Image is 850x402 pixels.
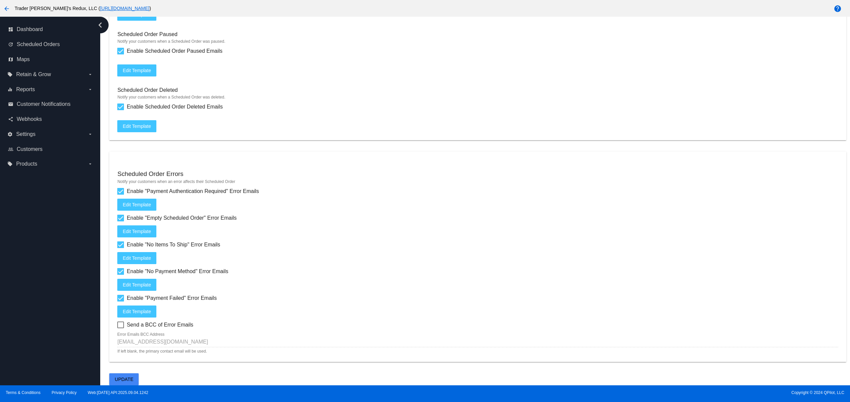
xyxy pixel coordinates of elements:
mat-icon: help [834,5,842,13]
span: Maps [17,56,30,62]
span: Trader [PERSON_NAME]'s Redux, LLC ( ) [15,6,151,11]
button: Edit Template [117,252,156,264]
button: Edit Template [117,306,156,318]
i: arrow_drop_down [88,87,93,92]
span: Edit Template [123,12,151,17]
i: local_offer [7,161,13,167]
i: map [8,57,13,62]
i: dashboard [8,27,13,32]
span: Customer Notifications [17,101,70,107]
span: Products [16,161,37,167]
a: Terms & Conditions [6,390,40,395]
a: map Maps [8,54,93,65]
a: [URL][DOMAIN_NAME] [100,6,149,11]
i: arrow_drop_down [88,72,93,77]
span: Edit Template [123,202,151,207]
i: equalizer [7,87,13,92]
span: Enable "Payment Failed" Error Emails [127,294,217,302]
mat-hint: Notify your customers when an error affects their Scheduled Order [117,179,838,184]
mat-hint: Notify your customers when a Scheduled Order was paused. [117,39,838,44]
i: update [8,42,13,47]
span: Send a BCC of Error Emails [127,321,193,329]
i: settings [7,132,13,137]
i: arrow_drop_down [88,132,93,137]
button: Edit Template [117,225,156,237]
span: Dashboard [17,26,43,32]
button: Edit Template [117,199,156,211]
button: Edit Template [117,279,156,291]
a: update Scheduled Orders [8,39,93,50]
h4: Scheduled Order Paused [117,31,177,37]
h4: Scheduled Order Deleted [117,87,178,93]
span: Edit Template [123,124,151,129]
a: dashboard Dashboard [8,24,93,35]
i: email [8,102,13,107]
a: Privacy Policy [52,390,77,395]
span: Edit Template [123,229,151,234]
span: Edit Template [123,68,151,73]
button: Update [109,373,139,385]
span: Settings [16,131,35,137]
i: local_offer [7,72,13,77]
input: Error Emails BCC Address [117,339,838,345]
button: Edit Template [117,64,156,76]
i: share [8,117,13,122]
span: Enable "Payment Authentication Required" Error Emails [127,187,259,195]
span: Webhooks [17,116,42,122]
a: Web:[DATE] API:2025.09.04.1242 [88,390,148,395]
mat-hint: Notify your customers when a Scheduled Order was deleted. [117,95,838,99]
a: share Webhooks [8,114,93,125]
span: Enable "No Items To Ship" Error Emails [127,241,220,249]
span: Enable Scheduled Order Deleted Emails [127,103,223,111]
span: Enable "No Payment Method" Error Emails [127,267,228,275]
a: people_outline Customers [8,144,93,155]
span: Reports [16,86,35,92]
button: Edit Template [117,120,156,132]
span: Update [115,377,134,382]
i: people_outline [8,147,13,152]
mat-hint: If left blank, the primary contact email will be used. [117,349,207,354]
h3: Scheduled Order Errors [117,170,183,178]
span: Edit Template [123,255,151,261]
span: Retain & Grow [16,71,51,77]
span: Edit Template [123,309,151,314]
a: email Customer Notifications [8,99,93,110]
span: Enable Scheduled Order Paused Emails [127,47,222,55]
i: chevron_left [95,20,106,30]
span: Edit Template [123,282,151,287]
span: Copyright © 2024 QPilot, LLC [431,390,844,395]
span: Customers [17,146,42,152]
span: Enable "Empty Scheduled Order" Error Emails [127,214,237,222]
span: Scheduled Orders [17,41,60,47]
i: arrow_drop_down [88,161,93,167]
mat-icon: arrow_back [3,5,11,13]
